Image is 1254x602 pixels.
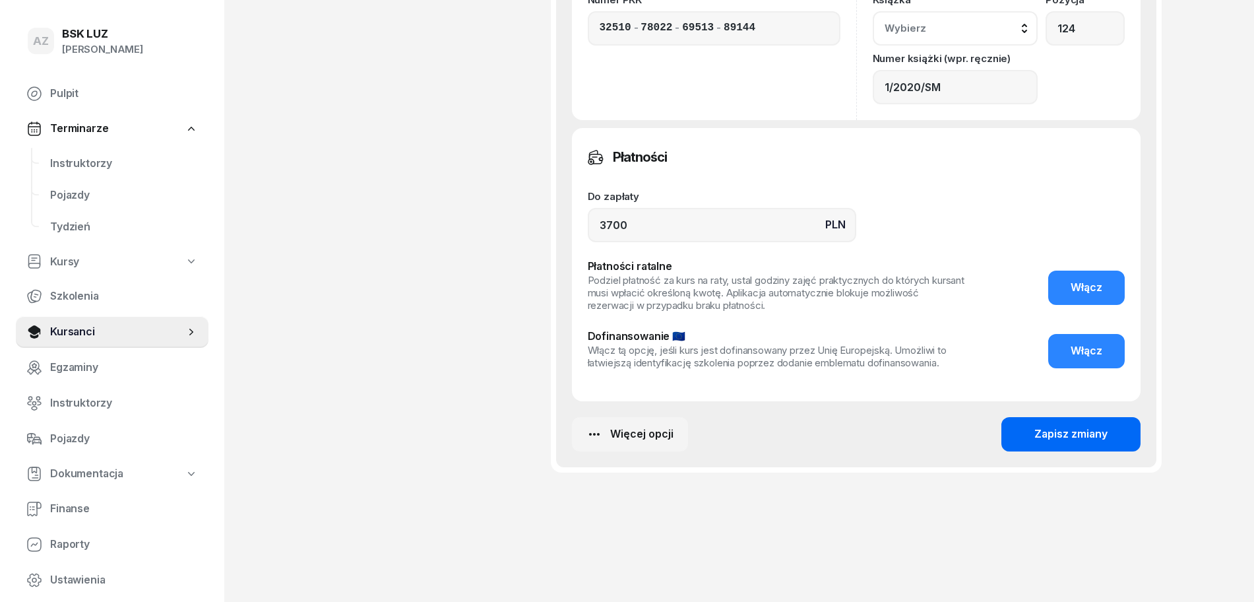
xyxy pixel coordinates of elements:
[16,281,208,312] a: Szkolenia
[50,395,198,412] span: Instruktorzy
[1071,279,1102,296] span: Włącz
[588,328,968,345] div: Dofinansowanie 🇪🇺
[724,20,755,37] input: 00000
[50,536,198,553] span: Raporty
[16,492,208,524] a: Finanse
[588,258,968,275] div: Płatności ratalne
[716,20,721,37] span: -
[50,500,198,518] span: Finanse
[641,20,672,37] input: 00000
[16,528,208,560] a: Raporty
[613,147,667,168] h3: Płatności
[40,147,208,179] a: Instruktorzy
[16,352,208,384] a: Egzaminy
[50,186,198,203] span: Pojazdy
[50,218,198,235] span: Tydzień
[1048,334,1125,368] button: Włącz
[50,288,198,305] span: Szkolenia
[588,275,968,312] div: Podziel płatność za kurs na raty, ustal godziny zajęć praktycznych do których kursant musi wpłaci...
[634,20,639,37] span: -
[50,465,123,483] span: Dokumentacja
[16,316,208,348] a: Kursanci
[16,246,208,277] a: Kursy
[40,179,208,211] a: Pojazdy
[572,417,688,451] button: Więcej opcji
[675,20,679,37] span: -
[50,430,198,448] span: Pojazdy
[50,85,198,102] span: Pulpit
[50,572,198,589] span: Ustawienia
[62,28,143,39] div: BSK LUZ
[1034,426,1108,443] div: Zapisz zmiany
[588,208,856,242] input: 0
[62,40,143,57] div: [PERSON_NAME]
[1048,271,1125,305] button: Włącz
[40,211,208,242] a: Tydzień
[33,35,49,46] span: AZ
[16,78,208,110] a: Pulpit
[1071,343,1102,360] span: Włącz
[600,20,631,37] input: 00000
[1001,417,1141,451] button: Zapisz zmiany
[50,253,79,270] span: Kursy
[885,20,962,37] span: Wybierz
[586,426,674,443] div: Więcej opcji
[682,20,714,37] input: 00000
[50,323,185,341] span: Kursanci
[50,120,108,137] span: Terminarze
[16,114,208,144] a: Terminarze
[16,564,208,595] a: Ustawienia
[588,345,968,370] div: Włącz tą opcję, jeśli kurs jest dofinansowany przez Unię Europejską. Umożliwi to łatwiejszą ident...
[16,423,208,455] a: Pojazdy
[50,359,198,376] span: Egzaminy
[16,459,208,489] a: Dokumentacja
[873,11,1038,46] button: Wybierz
[50,154,198,172] span: Instruktorzy
[16,387,208,419] a: Instruktorzy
